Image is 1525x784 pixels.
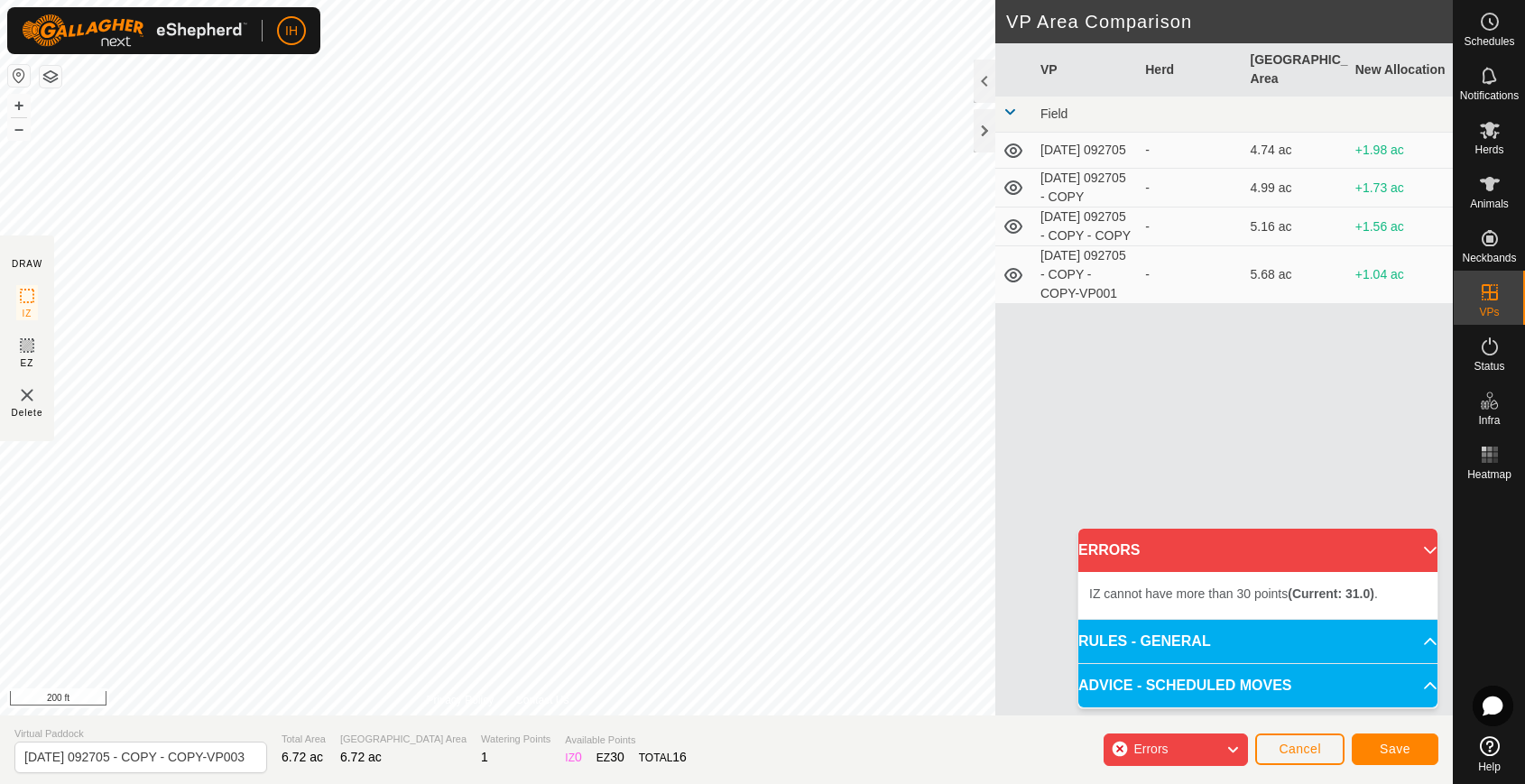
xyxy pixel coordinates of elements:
span: ADVICE - SCHEDULED MOVES [1078,675,1291,696]
span: Notifications [1460,90,1519,101]
th: VP [1033,43,1138,97]
span: 16 [672,750,687,764]
p-accordion-header: ADVICE - SCHEDULED MOVES [1078,664,1437,707]
div: - [1145,217,1235,236]
a: Privacy Policy [426,692,494,708]
img: Gallagher Logo [22,14,247,47]
td: 4.74 ac [1243,133,1348,169]
button: Cancel [1255,733,1345,765]
span: Status [1474,361,1504,372]
span: IZ cannot have more than 30 points . [1089,586,1378,601]
td: +1.98 ac [1348,133,1453,169]
button: – [8,118,30,140]
td: [DATE] 092705 - COPY [1033,169,1138,208]
th: Herd [1138,43,1243,97]
div: - [1145,179,1235,198]
div: IZ [565,748,581,767]
span: Field [1040,106,1067,121]
div: DRAW [12,257,42,271]
span: Total Area [282,732,326,747]
span: Available Points [565,733,687,748]
span: Schedules [1464,36,1514,47]
span: Animals [1470,198,1509,209]
td: [DATE] 092705 - COPY - COPY [1033,208,1138,246]
th: [GEOGRAPHIC_DATA] Area [1243,43,1348,97]
span: Watering Points [481,732,550,747]
p-accordion-header: RULES - GENERAL [1078,620,1437,663]
p-accordion-content: ERRORS [1078,572,1437,619]
span: IZ [23,307,32,320]
span: Herds [1474,144,1503,155]
span: Delete [12,406,43,420]
span: 1 [481,750,488,764]
p-accordion-header: ERRORS [1078,529,1437,572]
td: 4.99 ac [1243,169,1348,208]
button: Reset Map [8,65,30,87]
td: +1.04 ac [1348,246,1453,304]
a: Contact Us [515,692,568,708]
img: VP [16,384,38,406]
span: RULES - GENERAL [1078,631,1211,652]
span: IH [285,22,298,41]
span: Save [1380,742,1410,756]
span: VPs [1479,307,1499,318]
button: Save [1352,733,1438,765]
td: +1.56 ac [1348,208,1453,246]
button: + [8,95,30,116]
th: New Allocation [1348,43,1453,97]
span: Neckbands [1462,253,1516,263]
span: 30 [610,750,624,764]
span: [GEOGRAPHIC_DATA] Area [340,732,467,747]
td: 5.16 ac [1243,208,1348,246]
div: - [1145,265,1235,284]
span: ERRORS [1078,540,1140,561]
span: Heatmap [1467,469,1511,480]
span: Infra [1478,415,1500,426]
button: Map Layers [40,66,61,88]
span: Errors [1133,742,1168,756]
span: 0 [575,750,582,764]
td: +1.73 ac [1348,169,1453,208]
span: Help [1478,761,1501,772]
span: 6.72 ac [340,750,382,764]
td: 5.68 ac [1243,246,1348,304]
span: 6.72 ac [282,750,323,764]
td: [DATE] 092705 [1033,133,1138,169]
div: - [1145,141,1235,160]
span: EZ [21,356,34,370]
b: (Current: 31.0) [1288,586,1374,601]
a: Help [1454,729,1525,779]
span: Cancel [1279,742,1321,756]
div: TOTAL [639,748,687,767]
div: EZ [596,748,624,767]
span: Virtual Paddock [14,726,267,742]
td: [DATE] 092705 - COPY - COPY-VP001 [1033,246,1138,304]
h2: VP Area Comparison [1006,11,1453,32]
